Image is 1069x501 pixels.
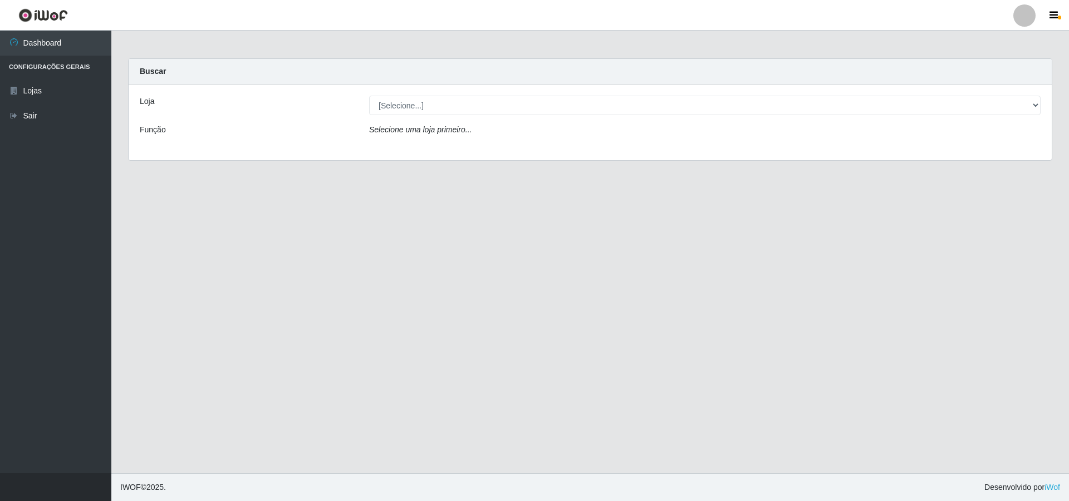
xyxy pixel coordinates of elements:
[140,124,166,136] label: Função
[984,482,1060,493] span: Desenvolvido por
[120,483,141,492] span: IWOF
[140,67,166,76] strong: Buscar
[18,8,68,22] img: CoreUI Logo
[120,482,166,493] span: © 2025 .
[140,96,154,107] label: Loja
[1045,483,1060,492] a: iWof
[369,125,472,134] i: Selecione uma loja primeiro...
